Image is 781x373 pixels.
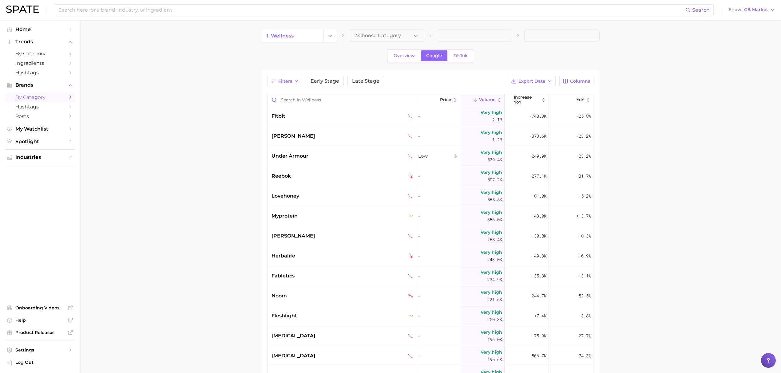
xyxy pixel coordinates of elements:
[418,212,458,220] span: -
[272,192,299,200] span: lovehoney
[529,152,546,160] span: -249.9k
[268,166,593,186] button: reebokfalling star-Very high597.2k-277.1k-31.7%
[744,8,768,11] span: GB Market
[418,172,458,180] span: -
[15,139,65,144] span: Spotlight
[487,336,502,343] span: 196.0k
[268,326,593,346] button: [MEDICAL_DATA]sustained decliner-Very high196.0k-75.0k-27.7%
[492,136,502,143] span: 1.2m
[418,252,458,260] span: -
[5,92,75,102] a: by Category
[5,80,75,90] button: Brands
[487,316,502,323] span: 200.3k
[272,292,287,300] span: noom
[5,303,75,312] a: Onboarding Videos
[418,312,458,320] span: -
[576,192,591,200] span: -15.2%
[268,246,593,266] button: herbalifefalling star-Very high243.0k-49.3k-16.9%
[418,112,458,120] span: -
[268,346,593,366] button: [MEDICAL_DATA]sustained decliner-Very high195.6k-566.7k-74.3%
[268,266,593,286] button: fableticssustained decliner-Very high234.9k-35.3k-13.1%
[408,174,413,179] img: falling star
[418,352,458,359] span: -
[388,50,420,61] a: Overview
[15,70,65,76] span: Hashtags
[487,236,502,243] span: 268.4k
[418,272,458,280] span: -
[408,293,413,299] img: seasonal decliner
[576,132,591,140] span: -23.2%
[5,58,75,68] a: Ingredients
[577,97,584,102] span: YoY
[529,352,546,359] span: -566.7k
[418,192,458,200] span: -
[408,214,413,219] img: seasonal flat
[272,352,315,359] span: [MEDICAL_DATA]
[15,359,70,365] span: Log Out
[15,104,65,110] span: Hashtags
[481,229,502,236] span: Very high
[354,33,401,38] span: 2. Choose Category
[272,272,295,280] span: fabletics
[532,272,546,280] span: -35.3k
[268,106,593,126] button: fitbitsustained decliner-Very high2.1m-743.3k-25.8%
[487,356,502,363] span: 195.6k
[311,79,339,84] span: Early Stage
[448,50,473,61] a: TikTok
[418,292,458,300] span: -
[576,252,591,260] span: -16.9%
[418,152,458,160] span: Low
[5,37,75,46] button: Trends
[426,53,442,58] span: Google
[481,348,502,356] span: Very high
[532,232,546,240] span: -30.8k
[408,134,413,139] img: sustained decliner
[272,212,298,220] span: myprotein
[727,6,776,14] button: ShowGB Market
[487,296,502,303] span: 221.6k
[15,26,65,32] span: Home
[481,129,502,136] span: Very high
[421,50,447,61] a: Google
[15,51,65,57] span: by Category
[481,269,502,276] span: Very high
[576,332,591,340] span: -27.7%
[481,189,502,196] span: Very high
[58,5,685,15] input: Search here for a brand, industry, or ingredient
[261,29,323,42] a: 1. wellness
[514,95,540,104] span: increase YoY
[5,328,75,337] a: Product Releases
[487,256,502,263] span: 243.0k
[408,194,413,199] img: sustained decliner
[272,112,285,120] span: fitbit
[5,49,75,58] a: by Category
[15,126,65,132] span: My Watchlist
[505,94,549,106] button: increase YoY
[5,358,75,368] a: Log out. Currently logged in with e-mail katieramell@metagenics.com.
[408,333,413,339] img: sustained decliner
[481,209,502,216] span: Very high
[529,192,546,200] span: -101.0k
[278,79,292,84] span: Filters
[479,97,495,102] span: Volume
[492,116,502,124] span: 2.1m
[5,68,75,77] a: Hashtags
[529,172,546,180] span: -277.1k
[5,137,75,146] a: Spotlight
[272,312,297,320] span: fleshlight
[529,112,546,120] span: -743.3k
[15,330,65,335] span: Product Releases
[268,146,593,166] button: under armoursustained declinerLowVery high829.4k-249.9k-23.2%
[408,273,413,279] img: sustained decliner
[408,234,413,239] img: sustained decliner
[529,292,546,300] span: -244.7k
[440,97,451,102] span: Price
[454,53,468,58] span: TikTok
[15,113,65,119] span: Posts
[532,252,546,260] span: -49.3k
[272,152,308,160] span: under armour
[268,126,593,146] button: [PERSON_NAME]sustained decliner-Very high1.2m-373.6k-23.2%
[268,226,593,246] button: [PERSON_NAME]sustained decliner-Very high268.4k-30.8k-10.3%
[729,8,742,11] span: Show
[272,172,291,180] span: reebok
